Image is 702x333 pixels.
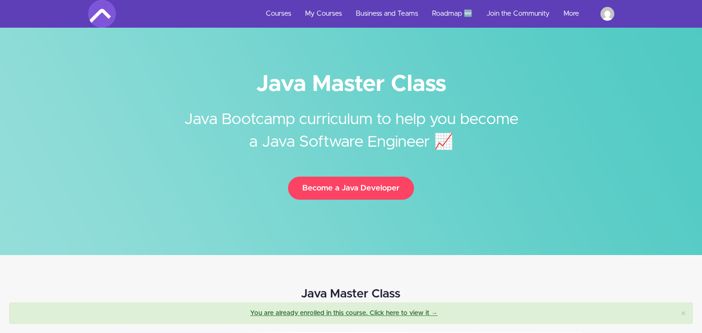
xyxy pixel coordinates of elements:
[178,95,524,154] h2: Java Bootcamp curriculum to help you become a Java Software Engineer 📈
[250,310,438,316] a: You are already enrolled in this course. Click here to view it →
[681,309,686,319] span: ×
[119,287,582,301] h2: Java Master Class
[600,7,614,21] img: m.jaafar1995@gmail.com
[288,177,414,200] button: Become a Java Developer
[88,74,614,95] h1: Java Master Class
[681,309,686,319] button: Close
